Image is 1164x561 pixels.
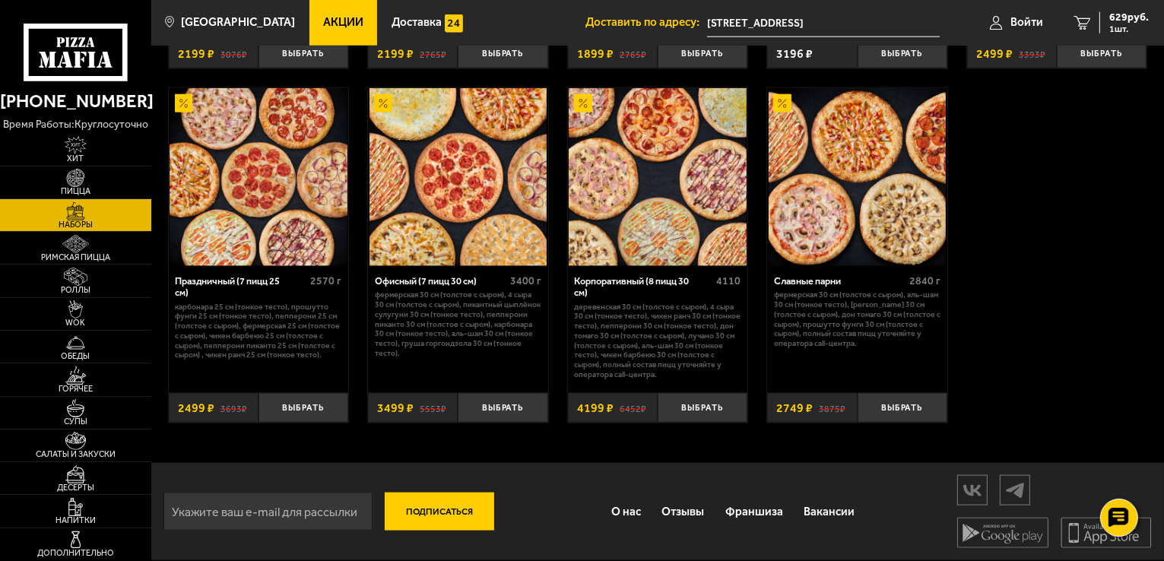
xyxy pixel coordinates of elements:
[776,48,813,60] span: 3196 ₽
[958,477,987,504] img: vk
[774,290,940,349] p: Фермерская 30 см (толстое с сыром), Аль-Шам 30 см (тонкое тесто), [PERSON_NAME] 30 см (толстое с ...
[375,275,506,287] div: Офисный (7 пицц 30 см)
[170,88,347,266] img: Праздничный (7 пицц 25 см)
[717,274,741,287] span: 4110
[620,48,646,60] s: 2765 ₽
[858,393,947,423] button: Выбрать
[976,48,1013,60] span: 2499 ₽
[175,275,306,299] div: Праздничный (7 пицц 25 см)
[620,402,646,414] s: 6452 ₽
[178,48,214,60] span: 2199 ₽
[175,94,193,113] img: Акционный
[568,88,748,266] a: АкционныйКорпоративный (8 пицц 30 см)
[163,493,373,531] input: Укажите ваш e-mail для рассылки
[458,393,547,423] button: Выбрать
[181,17,295,28] span: [GEOGRAPHIC_DATA]
[392,17,442,28] span: Доставка
[601,492,652,531] a: О нас
[658,39,747,68] button: Выбрать
[794,492,866,531] a: Вакансии
[175,303,341,361] p: Карбонара 25 см (тонкое тесто), Прошутто Фунги 25 см (тонкое тесто), Пепперони 25 см (толстое с с...
[169,88,349,266] a: АкционныйПраздничный (7 пицц 25 см)
[220,48,247,60] s: 3076 ₽
[1057,39,1147,68] button: Выбрать
[178,402,214,414] span: 2499 ₽
[1010,17,1043,28] span: Войти
[1109,12,1149,23] span: 629 руб.
[909,274,940,287] span: 2840 г
[574,303,741,380] p: Деревенская 30 см (толстое с сыром), 4 сыра 30 см (тонкое тесто), Чикен Ранч 30 см (тонкое тесто)...
[220,402,247,414] s: 3693 ₽
[369,88,547,266] img: Офисный (7 пицц 30 см)
[385,493,494,531] button: Подписаться
[510,274,541,287] span: 3400 г
[574,94,592,113] img: Акционный
[577,48,614,60] span: 1899 ₽
[577,402,614,414] span: 4199 ₽
[323,17,363,28] span: Акции
[258,393,348,423] button: Выбрать
[773,94,791,113] img: Акционный
[776,402,813,414] span: 2749 ₽
[658,393,747,423] button: Выбрать
[1019,48,1045,60] s: 3393 ₽
[1001,477,1029,504] img: tg
[574,275,712,299] div: Корпоративный (8 пицц 30 см)
[368,88,548,266] a: АкционныйОфисный (7 пицц 30 см)
[375,290,541,358] p: Фермерская 30 см (толстое с сыром), 4 сыра 30 см (толстое с сыром), Пикантный цыплёнок сулугуни 3...
[774,275,906,287] div: Славные парни
[420,402,446,414] s: 5553 ₽
[819,402,845,414] s: 3875 ₽
[585,17,707,28] span: Доставить по адресу:
[707,9,940,37] input: Ваш адрес доставки
[258,39,348,68] button: Выбрать
[569,88,747,266] img: Корпоративный (8 пицц 30 см)
[652,492,715,531] a: Отзывы
[374,94,392,113] img: Акционный
[458,39,547,68] button: Выбрать
[377,48,414,60] span: 2199 ₽
[377,402,414,414] span: 3499 ₽
[858,39,947,68] button: Выбрать
[310,274,341,287] span: 2570 г
[420,48,446,60] s: 2765 ₽
[769,88,947,266] img: Славные парни
[445,14,463,33] img: 15daf4d41897b9f0e9f617042186c801.svg
[767,88,947,266] a: АкционныйСлавные парни
[715,492,794,531] a: Франшиза
[1109,24,1149,33] span: 1 шт.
